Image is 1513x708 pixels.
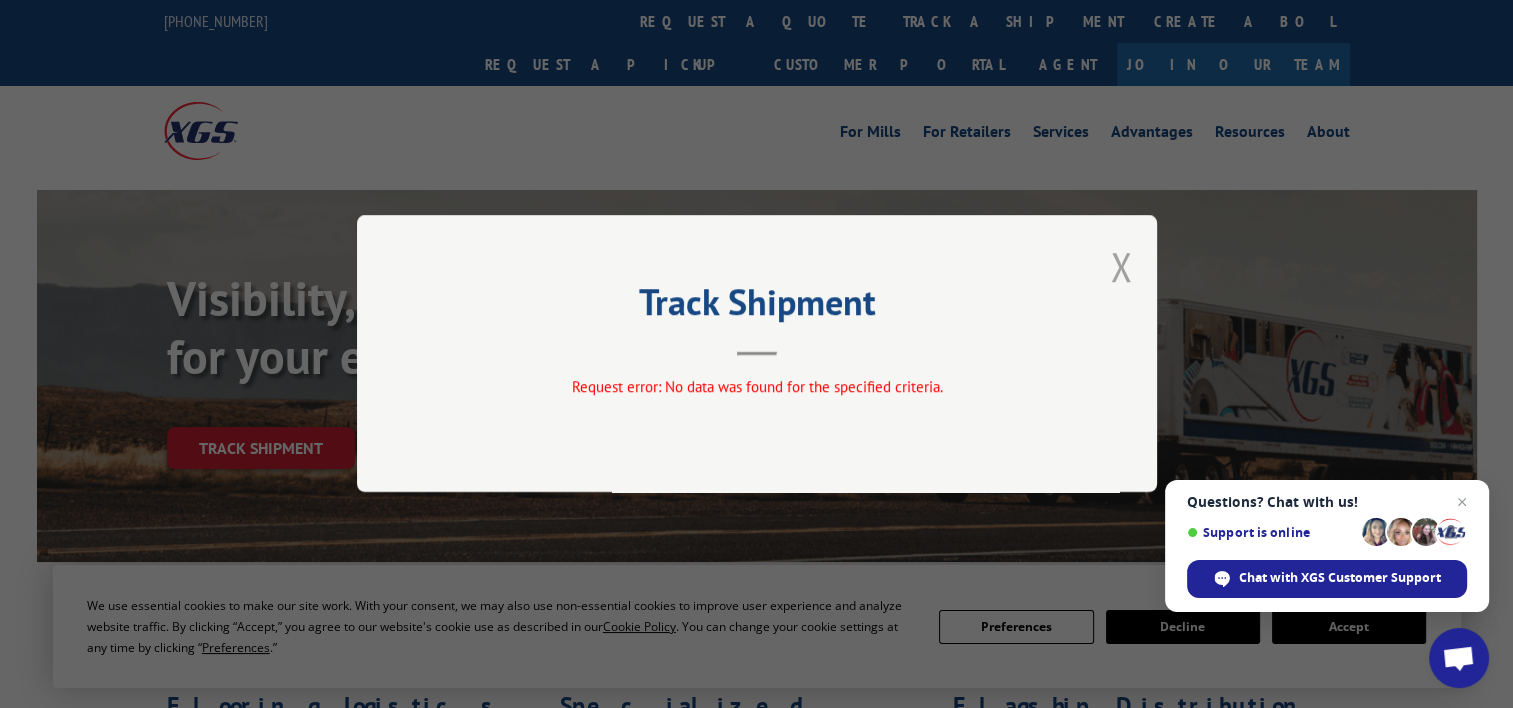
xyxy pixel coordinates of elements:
div: Chat with XGS Customer Support [1187,560,1467,598]
span: Close chat [1450,490,1474,514]
span: Support is online [1187,525,1355,540]
div: Open chat [1429,628,1489,688]
span: Request error: No data was found for the specified criteria. [571,378,942,397]
button: Close modal [1110,240,1132,293]
h2: Track Shipment [457,288,1057,326]
span: Questions? Chat with us! [1187,494,1467,510]
span: Chat with XGS Customer Support [1239,569,1441,587]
